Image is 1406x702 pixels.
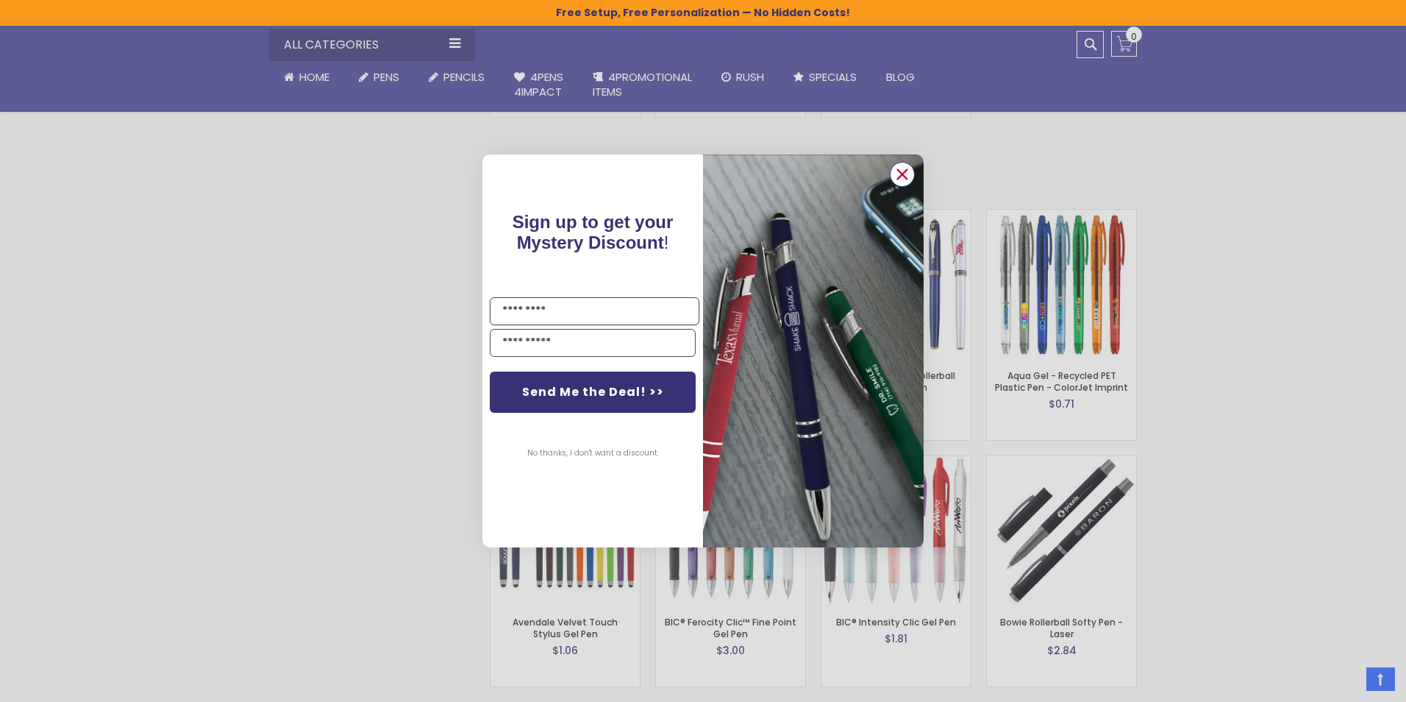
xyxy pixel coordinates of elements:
[513,212,674,252] span: !
[490,372,696,413] button: Send Me the Deal! >>
[520,435,666,472] button: No thanks, I don't want a discount.
[513,212,674,252] span: Sign up to get your Mystery Discount
[890,162,915,187] button: Close dialog
[703,155,924,547] img: pop-up-image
